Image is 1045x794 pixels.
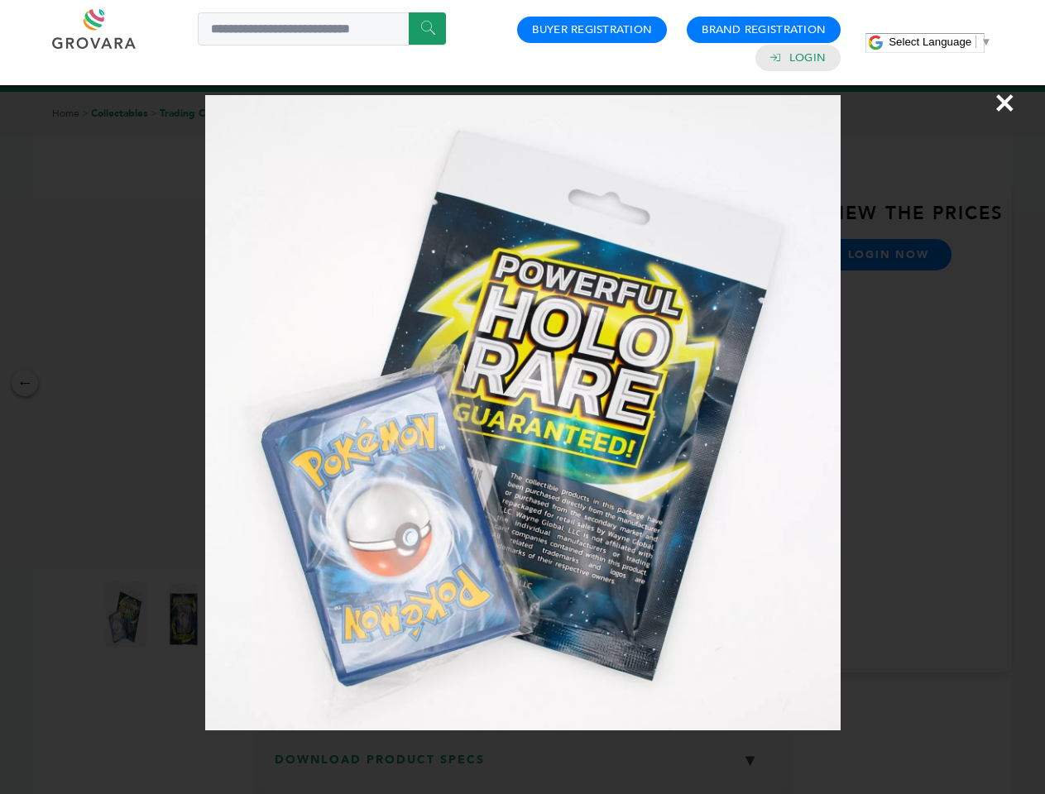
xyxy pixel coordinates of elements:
[994,79,1016,126] span: ×
[975,36,976,48] span: ​
[889,36,971,48] span: Select Language
[702,22,826,37] a: Brand Registration
[889,36,991,48] a: Select Language​
[198,12,446,45] input: Search a product or brand...
[205,95,841,730] img: Image Preview
[789,50,826,65] a: Login
[980,36,991,48] span: ▼
[532,22,652,37] a: Buyer Registration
